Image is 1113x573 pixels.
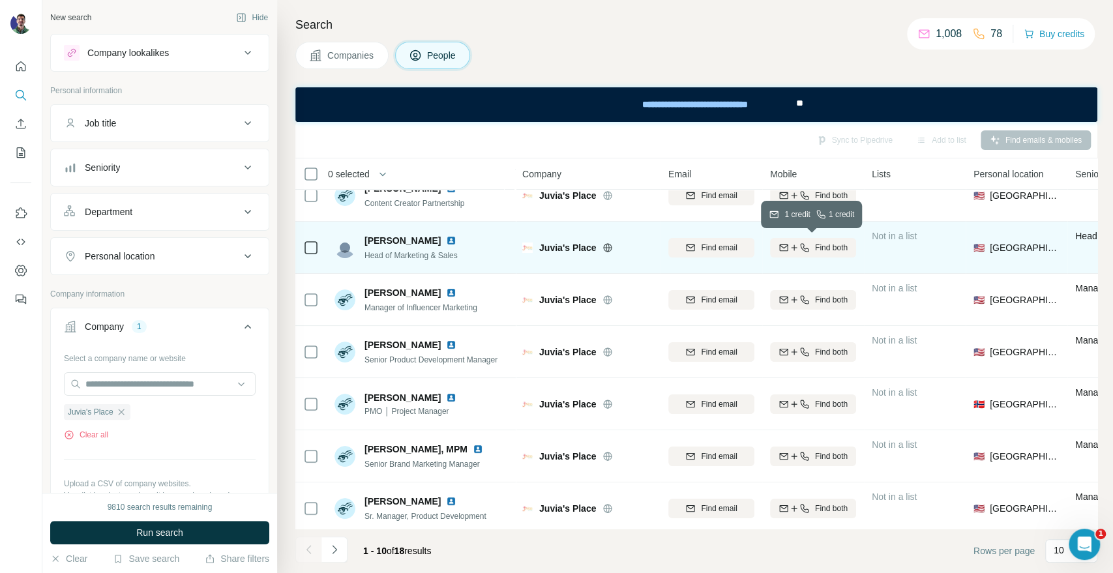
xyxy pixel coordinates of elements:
[539,189,596,202] span: Juvia's Place
[87,46,169,59] div: Company lookalikes
[668,499,754,518] button: Find email
[334,446,355,467] img: Avatar
[10,230,31,254] button: Use Surfe API
[668,238,754,257] button: Find email
[872,492,917,502] span: Not in a list
[85,117,116,130] div: Job title
[64,429,108,441] button: Clear all
[364,443,467,456] span: [PERSON_NAME], MPM
[770,499,856,518] button: Find both
[1095,529,1106,539] span: 1
[68,406,113,418] span: Juvia's Place
[990,450,1060,463] span: [GEOGRAPHIC_DATA]
[770,394,856,414] button: Find both
[1075,283,1111,293] span: Manager
[668,168,691,181] span: Email
[387,546,394,556] span: of
[539,502,596,515] span: Juvia's Place
[446,235,456,246] img: LinkedIn logo
[51,241,269,272] button: Personal location
[872,283,917,293] span: Not in a list
[364,199,464,208] span: Content Creator Partnertship
[522,295,533,305] img: Logo of Juvia's Place
[770,342,856,362] button: Find both
[132,321,147,332] div: 1
[701,190,737,201] span: Find email
[522,503,533,514] img: Logo of Juvia's Place
[668,394,754,414] button: Find email
[973,189,985,202] span: 🇺🇸
[85,205,132,218] div: Department
[701,346,737,358] span: Find email
[1069,529,1100,560] iframe: Intercom live chat
[539,345,596,359] span: Juvia's Place
[701,450,737,462] span: Find email
[990,26,1002,42] p: 78
[815,242,848,254] span: Find both
[364,460,480,469] span: Senior Brand Marketing Manager
[227,8,277,27] button: Hide
[364,391,441,404] span: [PERSON_NAME]
[51,108,269,139] button: Job title
[364,405,462,417] span: PMO │ Project Manager
[427,49,457,62] span: People
[1075,492,1111,502] span: Manager
[973,345,985,359] span: 🇺🇸
[1024,25,1084,43] button: Buy credits
[668,290,754,310] button: Find email
[10,201,31,225] button: Use Surfe on LinkedIn
[872,335,917,345] span: Not in a list
[539,241,596,254] span: Juvia's Place
[990,293,1060,306] span: [GEOGRAPHIC_DATA]
[701,242,737,254] span: Find email
[770,238,856,257] button: Find both
[10,287,31,311] button: Feedback
[327,49,375,62] span: Companies
[539,450,596,463] span: Juvia's Place
[770,168,797,181] span: Mobile
[522,242,533,253] img: Logo of Juvia's Place
[364,338,441,351] span: [PERSON_NAME]
[364,234,441,247] span: [PERSON_NAME]
[334,289,355,310] img: Avatar
[363,546,387,556] span: 1 - 10
[113,552,179,565] button: Save search
[1075,168,1110,181] span: Seniority
[136,526,183,539] span: Run search
[108,501,213,513] div: 9810 search results remaining
[522,168,561,181] span: Company
[973,544,1035,557] span: Rows per page
[990,398,1060,411] span: [GEOGRAPHIC_DATA]
[815,346,848,358] span: Find both
[50,552,87,565] button: Clear
[50,288,269,300] p: Company information
[973,450,985,463] span: 🇺🇸
[522,347,533,357] img: Logo of Juvia's Place
[334,394,355,415] img: Avatar
[872,439,917,450] span: Not in a list
[446,392,456,403] img: LinkedIn logo
[446,287,456,298] img: LinkedIn logo
[1054,544,1064,557] p: 10
[668,447,754,466] button: Find email
[701,503,737,514] span: Find email
[872,231,917,241] span: Not in a list
[51,152,269,183] button: Seniority
[295,87,1097,122] iframe: Banner
[668,342,754,362] button: Find email
[539,293,596,306] span: Juvia's Place
[334,342,355,362] img: Avatar
[334,498,355,519] img: Avatar
[363,546,431,556] span: results
[321,536,348,563] button: Navigate to next page
[872,387,917,398] span: Not in a list
[1075,387,1111,398] span: Manager
[473,444,483,454] img: LinkedIn logo
[990,241,1060,254] span: [GEOGRAPHIC_DATA]
[815,450,848,462] span: Find both
[364,355,497,364] span: Senior Product Development Manager
[815,398,848,410] span: Find both
[50,521,269,544] button: Run search
[364,495,441,508] span: [PERSON_NAME]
